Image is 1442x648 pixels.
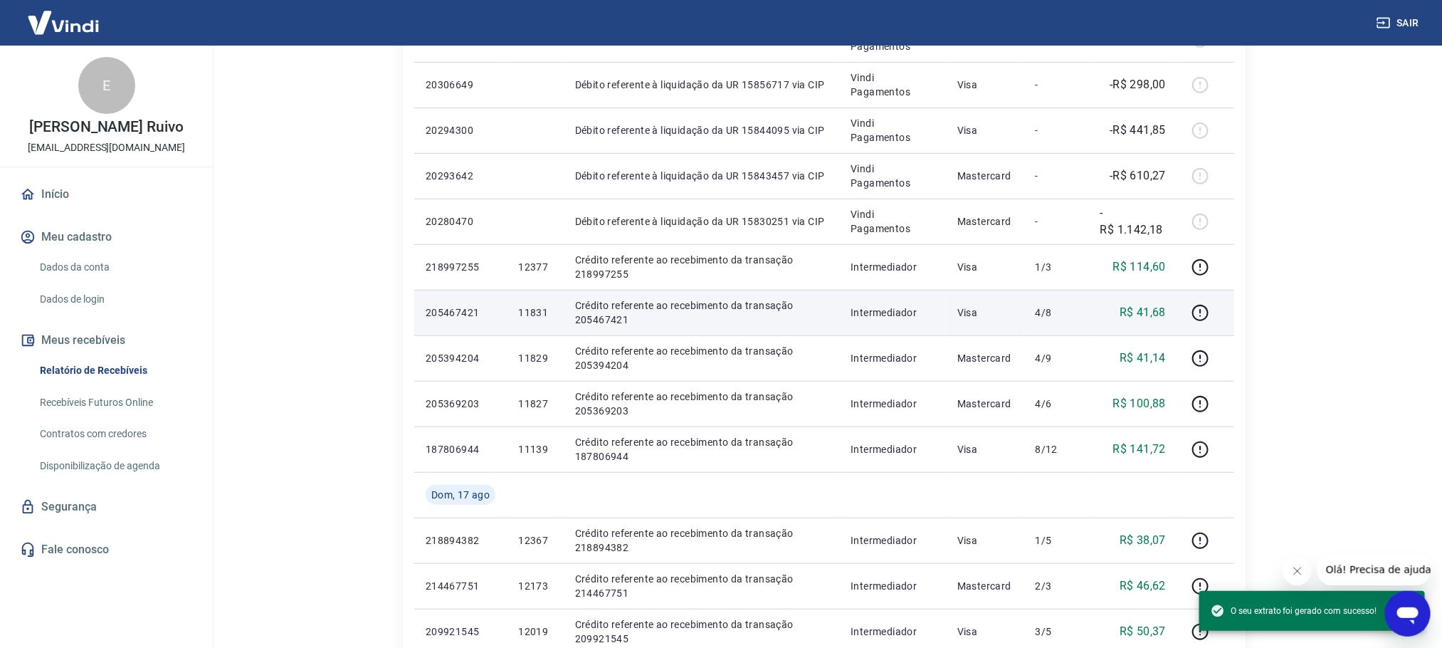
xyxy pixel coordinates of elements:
iframe: Mensagem da empresa [1317,554,1431,585]
iframe: Botão para abrir a janela de mensagens [1385,591,1431,637]
p: Débito referente à liquidação da UR 15856717 via CIP [575,78,828,92]
p: R$ 100,88 [1113,395,1167,412]
p: [EMAIL_ADDRESS][DOMAIN_NAME] [28,140,185,155]
p: Intermediador [851,533,935,548]
p: 218997255 [426,260,495,274]
a: Disponibilização de agenda [34,451,196,481]
p: 12173 [518,579,552,593]
p: Intermediador [851,260,935,274]
p: 209921545 [426,625,495,639]
p: 4/6 [1036,397,1078,411]
button: Sair [1374,10,1425,36]
p: - [1036,169,1078,183]
p: Crédito referente ao recebimento da transação 214467751 [575,572,828,600]
p: Débito referente à liquidação da UR 15830251 via CIP [575,214,828,229]
a: Recebíveis Futuros Online [34,388,196,417]
p: Crédito referente ao recebimento da transação 205467421 [575,298,828,327]
span: O seu extrato foi gerado com sucesso! [1211,604,1377,618]
button: Meus recebíveis [17,325,196,356]
p: Crédito referente ao recebimento da transação 205394204 [575,344,828,372]
img: Vindi [17,1,110,44]
p: -R$ 298,00 [1110,76,1166,93]
p: 11831 [518,305,552,320]
p: Visa [957,260,1013,274]
p: R$ 114,60 [1113,258,1167,276]
p: 12367 [518,533,552,548]
a: Início [17,179,196,210]
p: -R$ 1.142,18 [1100,204,1166,239]
span: Olá! Precisa de ajuda? [9,10,120,21]
p: 20294300 [426,123,495,137]
p: 11829 [518,351,552,365]
p: Visa [957,305,1013,320]
p: R$ 41,68 [1120,304,1166,321]
p: Visa [957,625,1013,639]
p: 205369203 [426,397,495,411]
p: Crédito referente ao recebimento da transação 205369203 [575,390,828,418]
p: - [1036,214,1078,229]
p: R$ 50,37 [1120,623,1166,640]
p: Débito referente à liquidação da UR 15844095 via CIP [575,123,828,137]
span: Dom, 17 ago [431,488,490,502]
p: R$ 141,72 [1113,441,1167,458]
p: Mastercard [957,169,1013,183]
p: 205467421 [426,305,495,320]
p: - [1036,78,1078,92]
p: Vindi Pagamentos [851,207,935,236]
p: Visa [957,123,1013,137]
button: Meu cadastro [17,221,196,253]
p: Mastercard [957,351,1013,365]
p: Vindi Pagamentos [851,162,935,190]
p: 187806944 [426,442,495,456]
p: R$ 46,62 [1120,578,1166,595]
p: 214467751 [426,579,495,593]
p: 20306649 [426,78,495,92]
p: 20293642 [426,169,495,183]
iframe: Fechar mensagem [1283,557,1312,585]
p: Intermediador [851,579,935,593]
p: Vindi Pagamentos [851,70,935,99]
p: -R$ 610,27 [1110,167,1166,184]
p: Intermediador [851,442,935,456]
p: Mastercard [957,579,1013,593]
a: Segurança [17,491,196,523]
p: Visa [957,442,1013,456]
p: 11139 [518,442,552,456]
p: Intermediador [851,305,935,320]
p: 1/5 [1036,533,1078,548]
p: Crédito referente ao recebimento da transação 187806944 [575,435,828,464]
a: Relatório de Recebíveis [34,356,196,385]
p: Débito referente à liquidação da UR 15843457 via CIP [575,169,828,183]
p: Visa [957,78,1013,92]
p: 20280470 [426,214,495,229]
a: Dados de login [34,285,196,314]
p: R$ 38,07 [1120,532,1166,549]
p: Crédito referente ao recebimento da transação 218894382 [575,526,828,555]
p: 4/9 [1036,351,1078,365]
p: 12377 [518,260,552,274]
p: 12019 [518,625,552,639]
p: Intermediador [851,397,935,411]
p: 11827 [518,397,552,411]
p: 8/12 [1036,442,1078,456]
p: Intermediador [851,351,935,365]
p: 2/3 [1036,579,1078,593]
p: 4/8 [1036,305,1078,320]
p: Mastercard [957,214,1013,229]
p: Vindi Pagamentos [851,116,935,145]
p: Crédito referente ao recebimento da transação 218997255 [575,253,828,281]
p: Crédito referente ao recebimento da transação 209921545 [575,617,828,646]
p: [PERSON_NAME] Ruivo [29,120,184,135]
p: -R$ 441,85 [1110,122,1166,139]
p: 205394204 [426,351,495,365]
div: E [78,57,135,114]
a: Fale conosco [17,534,196,565]
p: - [1036,123,1078,137]
p: 1/3 [1036,260,1078,274]
p: Visa [957,533,1013,548]
p: R$ 41,14 [1120,350,1166,367]
p: Mastercard [957,397,1013,411]
p: 218894382 [426,533,495,548]
a: Contratos com credores [34,419,196,449]
a: Dados da conta [34,253,196,282]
